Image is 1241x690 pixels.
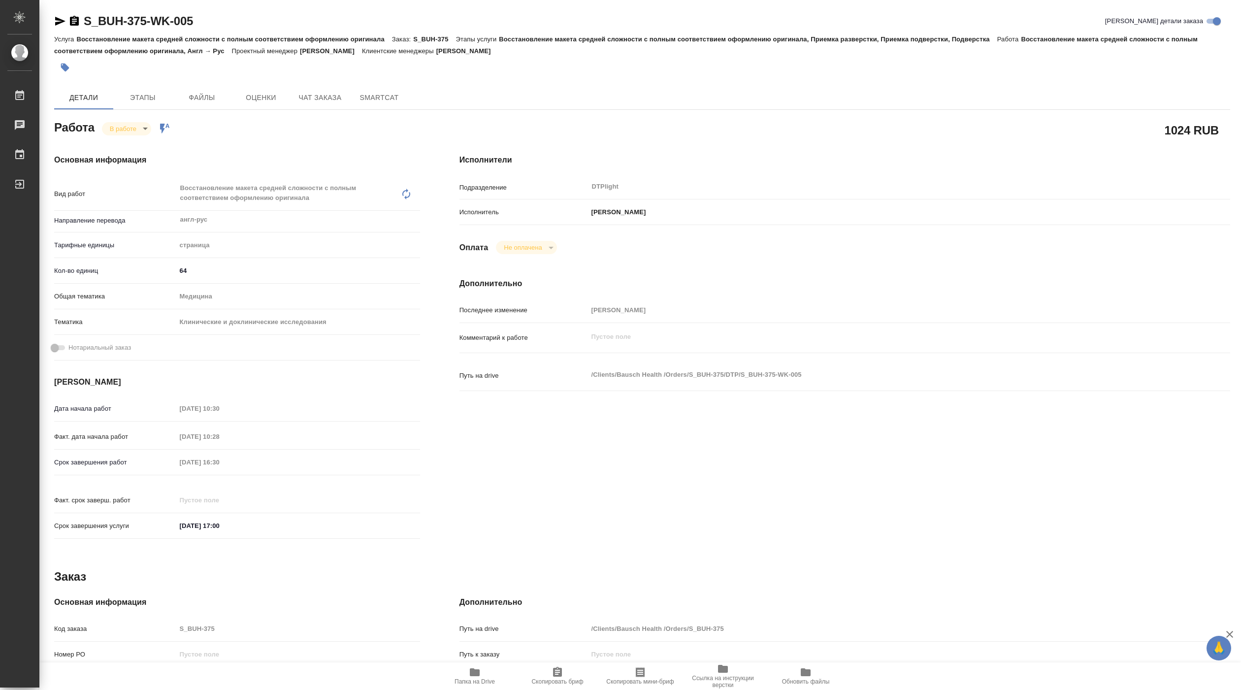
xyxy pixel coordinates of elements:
h2: Заказ [54,569,86,585]
div: В работе [496,241,556,254]
span: Ссылка на инструкции верстки [687,675,758,689]
p: Работа [997,35,1021,43]
p: Кол-во единиц [54,266,176,276]
p: Вид работ [54,189,176,199]
p: [PERSON_NAME] [436,47,498,55]
p: Исполнитель [459,207,588,217]
span: Детали [60,92,107,104]
button: Скопировать ссылку [68,15,80,27]
p: Тарифные единицы [54,240,176,250]
button: Ссылка на инструкции верстки [682,662,764,690]
span: Скопировать мини-бриф [606,678,674,685]
span: Обновить файлы [782,678,830,685]
input: ✎ Введи что-нибудь [176,519,262,533]
span: Чат заказа [296,92,344,104]
button: Обновить файлы [764,662,847,690]
span: Скопировать бриф [531,678,583,685]
p: Проектный менеджер [232,47,300,55]
h4: Исполнители [459,154,1230,166]
h4: Оплата [459,242,489,254]
h4: [PERSON_NAME] [54,376,420,388]
h2: Работа [54,118,95,135]
p: Последнее изменение [459,305,588,315]
a: S_BUH-375-WK-005 [84,14,193,28]
p: Срок завершения работ [54,458,176,467]
p: Код заказа [54,624,176,634]
span: Нотариальный заказ [68,343,131,353]
p: Комментарий к работе [459,333,588,343]
p: Общая тематика [54,292,176,301]
span: SmartCat [356,92,403,104]
p: Восстановление макета средней сложности с полным соответствием оформлению оригинала, Приемка разв... [499,35,997,43]
p: Факт. срок заверш. работ [54,495,176,505]
button: Папка на Drive [433,662,516,690]
span: Оценки [237,92,285,104]
input: ✎ Введи что-нибудь [176,263,420,278]
input: Пустое поле [176,493,262,507]
input: Пустое поле [176,455,262,469]
textarea: /Clients/Bausch Health /Orders/S_BUH-375/DTP/S_BUH-375-WK-005 [588,366,1166,383]
p: Клиентские менеджеры [362,47,436,55]
input: Пустое поле [588,647,1166,661]
p: [PERSON_NAME] [300,47,362,55]
p: Путь на drive [459,624,588,634]
button: Не оплачена [501,243,545,252]
h4: Дополнительно [459,596,1230,608]
p: Восстановление макета средней сложности с полным соответствием оформлению оригинала [76,35,392,43]
span: Папка на Drive [455,678,495,685]
span: Файлы [178,92,226,104]
span: Этапы [119,92,166,104]
p: S_BUH-375 [413,35,456,43]
input: Пустое поле [176,429,262,444]
button: В работе [107,125,139,133]
p: Заказ: [392,35,413,43]
div: Медицина [176,288,420,305]
h4: Основная информация [54,596,420,608]
button: Скопировать бриф [516,662,599,690]
p: Дата начала работ [54,404,176,414]
h4: Основная информация [54,154,420,166]
input: Пустое поле [176,622,420,636]
button: Скопировать ссылку для ЯМессенджера [54,15,66,27]
p: Путь на drive [459,371,588,381]
span: [PERSON_NAME] детали заказа [1105,16,1203,26]
p: Подразделение [459,183,588,193]
span: 🙏 [1210,638,1227,658]
p: Номер РО [54,650,176,659]
div: Клинические и доклинические исследования [176,314,420,330]
div: страница [176,237,420,254]
input: Пустое поле [176,401,262,416]
input: Пустое поле [588,303,1166,317]
p: Услуга [54,35,76,43]
p: Этапы услуги [456,35,499,43]
p: Направление перевода [54,216,176,226]
input: Пустое поле [588,622,1166,636]
h4: Дополнительно [459,278,1230,290]
input: Пустое поле [176,647,420,661]
p: [PERSON_NAME] [588,207,646,217]
button: 🙏 [1207,636,1231,660]
p: Срок завершения услуги [54,521,176,531]
h2: 1024 RUB [1165,122,1219,138]
div: В работе [102,122,151,135]
button: Добавить тэг [54,57,76,78]
button: Скопировать мини-бриф [599,662,682,690]
p: Путь к заказу [459,650,588,659]
p: Тематика [54,317,176,327]
p: Факт. дата начала работ [54,432,176,442]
